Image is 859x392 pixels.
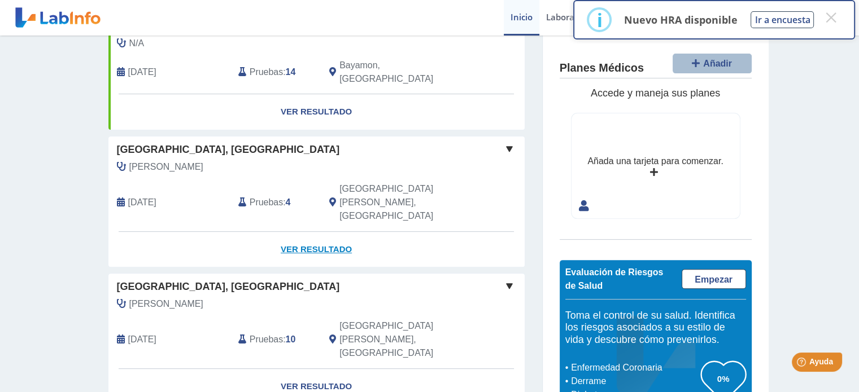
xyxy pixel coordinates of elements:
a: Empezar [682,269,746,289]
span: 2022-10-01 [128,65,156,79]
span: Valentin, Edwin [129,297,203,311]
li: Derrame [568,375,701,388]
span: Palacios Vazquez, Ivan [129,160,203,174]
a: Ver Resultado [108,94,525,130]
span: Bayamon, PR [339,59,464,86]
button: Close this dialog [821,7,841,28]
div: : [230,319,321,360]
span: 2025-07-21 [128,333,156,346]
span: 2025-09-02 [128,196,156,209]
span: Empezar [695,275,732,284]
h3: 0% [701,372,746,386]
span: Añadir [703,59,732,68]
span: Accede y maneja sus planes [591,87,720,99]
h4: Planes Médicos [560,61,644,75]
span: [GEOGRAPHIC_DATA], [GEOGRAPHIC_DATA] [117,142,340,157]
a: Ver Resultado [108,232,525,267]
span: Evaluación de Riesgos de Salud [565,267,664,290]
iframe: Help widget launcher [758,348,847,380]
div: i [596,10,602,30]
div: : [230,182,321,223]
span: Pruebas [250,333,283,346]
button: Añadir [673,54,752,73]
b: 4 [286,197,291,207]
span: Pruebas [250,65,283,79]
p: Nuevo HRA disponible [623,13,737,27]
span: N/A [129,37,145,50]
span: [GEOGRAPHIC_DATA], [GEOGRAPHIC_DATA] [117,279,340,294]
div: Añada una tarjeta para comenzar. [587,155,723,168]
li: Enfermedad Coronaria [568,361,701,375]
span: San Juan, PR [339,319,464,360]
span: Pruebas [250,196,283,209]
span: San Juan, PR [339,182,464,223]
div: : [230,59,321,86]
b: 10 [286,334,296,344]
b: 14 [286,67,296,77]
h5: Toma el control de su salud. Identifica los riesgos asociados a su estilo de vida y descubre cómo... [565,310,746,346]
button: Ir a encuesta [751,11,814,28]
